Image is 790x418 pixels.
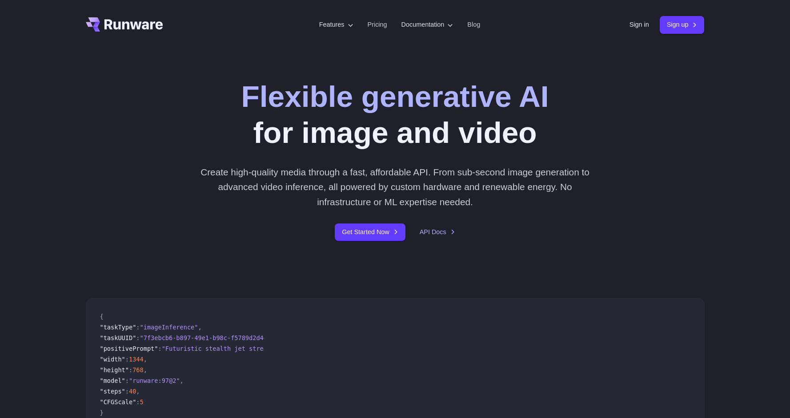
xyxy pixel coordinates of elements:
span: { [100,313,104,320]
span: 5 [140,398,144,406]
span: "taskType" [100,324,136,331]
span: , [198,324,201,331]
span: 768 [132,366,144,373]
a: Blog [467,20,480,30]
span: "height" [100,366,129,373]
span: "runware:97@2" [129,377,180,384]
span: "width" [100,356,125,363]
a: Sign in [630,20,649,30]
span: , [180,377,184,384]
span: "CFGScale" [100,398,136,406]
span: 40 [129,388,136,395]
span: "positivePrompt" [100,345,158,352]
a: Pricing [368,20,387,30]
h1: for image and video [241,78,549,150]
span: : [136,334,140,341]
span: : [129,366,132,373]
label: Features [319,20,353,30]
p: Create high-quality media through a fast, affordable API. From sub-second image generation to adv... [197,165,593,209]
span: "Futuristic stealth jet streaking through a neon-lit cityscape with glowing purple exhaust" [162,345,493,352]
a: Get Started Now [335,223,405,241]
a: Sign up [660,16,705,33]
span: "steps" [100,388,125,395]
label: Documentation [401,20,453,30]
span: "model" [100,377,125,384]
span: "imageInference" [140,324,198,331]
a: Go to / [86,17,163,32]
a: API Docs [420,227,455,237]
span: : [136,324,140,331]
span: : [125,377,129,384]
span: : [125,356,129,363]
span: : [158,345,161,352]
span: , [144,366,147,373]
span: : [136,398,140,406]
strong: Flexible generative AI [241,80,549,113]
span: } [100,409,104,416]
span: : [125,388,129,395]
span: "taskUUID" [100,334,136,341]
span: 1344 [129,356,144,363]
span: , [144,356,147,363]
span: "7f3ebcb6-b897-49e1-b98c-f5789d2d40d7" [140,334,278,341]
span: , [136,388,140,395]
